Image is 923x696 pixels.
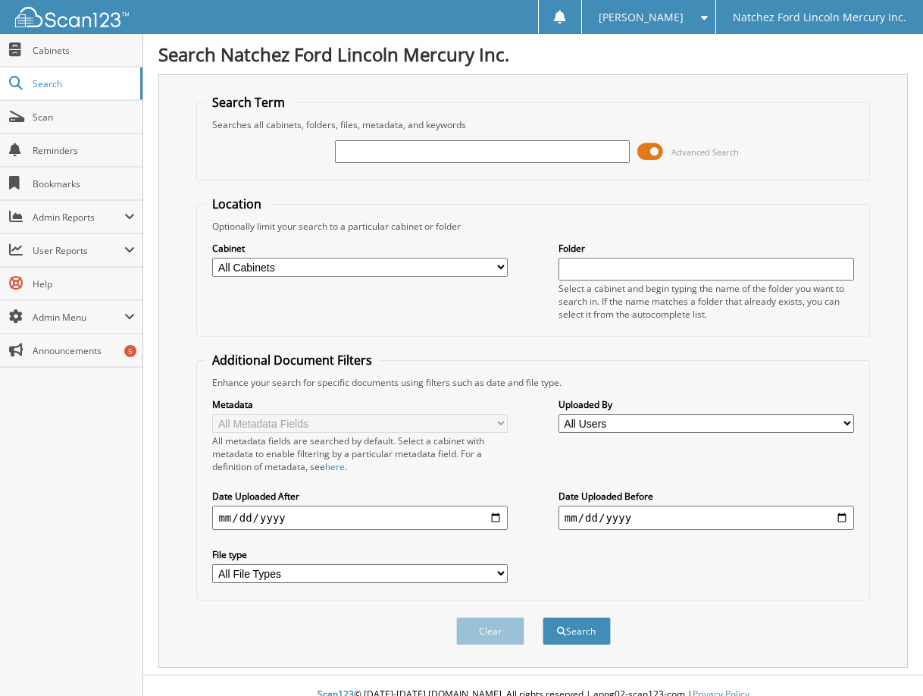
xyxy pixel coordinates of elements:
span: User Reports [33,244,124,257]
div: Searches all cabinets, folders, files, metadata, and keywords [205,118,861,131]
label: Cabinet [212,242,508,255]
span: Natchez Ford Lincoln Mercury Inc. [733,13,906,22]
span: Help [33,277,135,290]
span: [PERSON_NAME] [599,13,684,22]
span: Advanced Search [671,146,739,158]
span: Admin Menu [33,311,124,324]
label: Metadata [212,398,508,411]
span: Bookmarks [33,177,135,190]
span: Admin Reports [33,211,124,224]
span: Cabinets [33,44,135,57]
div: Optionally limit your search to a particular cabinet or folder [205,220,861,233]
button: Clear [456,617,524,645]
div: Enhance your search for specific documents using filters such as date and file type. [205,376,861,389]
div: Select a cabinet and begin typing the name of the folder you want to search in. If the name match... [558,282,854,321]
a: here [325,460,345,473]
button: Search [543,617,611,645]
legend: Additional Document Filters [205,352,380,368]
label: Date Uploaded After [212,490,508,503]
span: Scan [33,111,135,124]
label: Folder [558,242,854,255]
h1: Search Natchez Ford Lincoln Mercury Inc. [158,42,908,67]
label: Date Uploaded Before [558,490,854,503]
img: scan123-logo-white.svg [15,7,129,27]
label: Uploaded By [558,398,854,411]
input: end [558,506,854,530]
div: 5 [124,345,136,357]
iframe: Chat Widget [847,623,923,696]
legend: Location [205,196,269,212]
span: Search [33,77,133,90]
span: Reminders [33,144,135,157]
legend: Search Term [205,94,293,111]
span: Announcements [33,344,135,357]
div: All metadata fields are searched by default. Select a cabinet with metadata to enable filtering b... [212,434,508,473]
input: start [212,506,508,530]
label: File type [212,548,508,561]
